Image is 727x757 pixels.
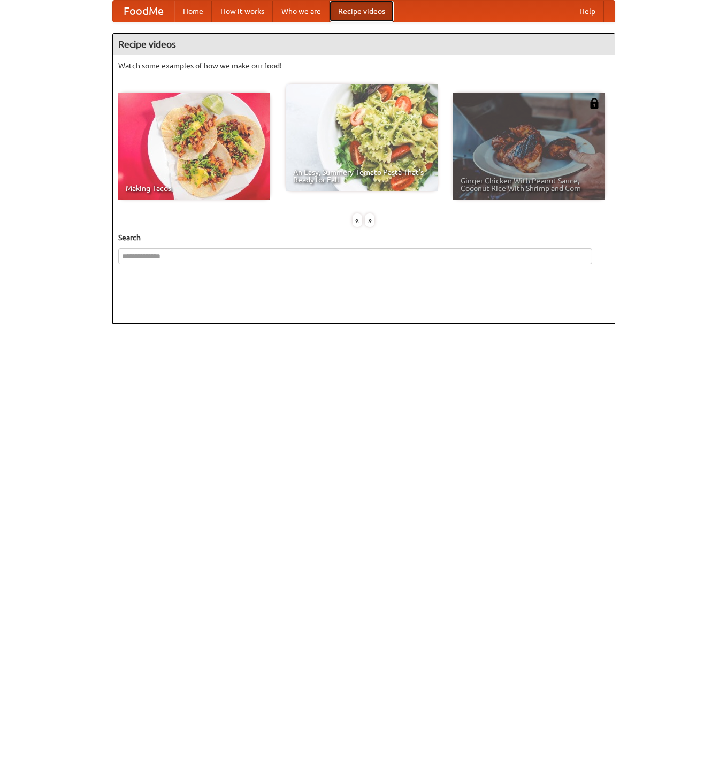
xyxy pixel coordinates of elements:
a: Making Tacos [118,93,270,200]
p: Watch some examples of how we make our food! [118,60,609,71]
img: 483408.png [589,98,600,109]
h5: Search [118,232,609,243]
a: Home [174,1,212,22]
a: An Easy, Summery Tomato Pasta That's Ready for Fall [286,84,438,191]
div: « [353,213,362,227]
a: Who we are [273,1,330,22]
a: FoodMe [113,1,174,22]
div: » [365,213,374,227]
h4: Recipe videos [113,34,615,55]
span: An Easy, Summery Tomato Pasta That's Ready for Fall [293,169,430,183]
a: Recipe videos [330,1,394,22]
span: Making Tacos [126,185,263,192]
a: How it works [212,1,273,22]
a: Help [571,1,604,22]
